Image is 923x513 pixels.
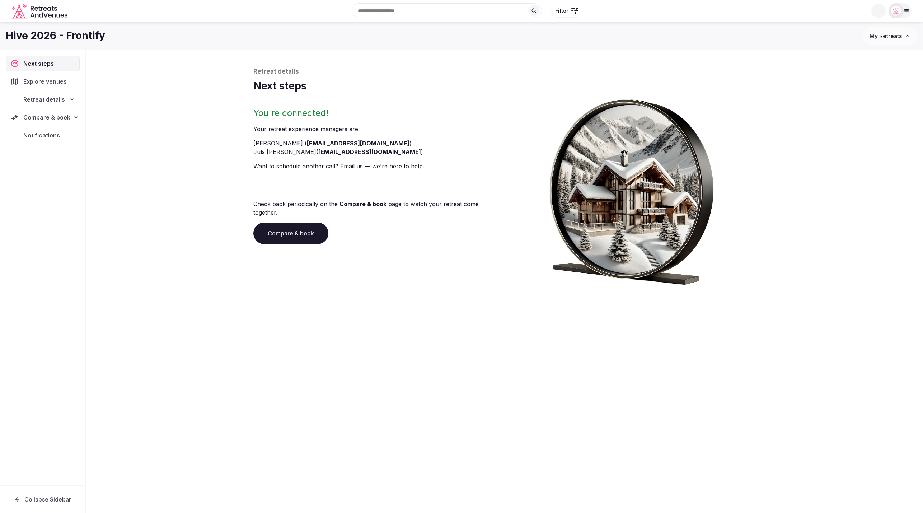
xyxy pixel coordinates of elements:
span: Filter [555,7,568,14]
li: [PERSON_NAME] ( ) [253,139,502,148]
span: My Retreats [870,32,902,39]
li: Juls [PERSON_NAME] ( ) [253,148,502,156]
p: Want to schedule another call? Email us — we're here to help. [253,162,502,171]
a: [EMAIL_ADDRESS][DOMAIN_NAME] [318,148,421,155]
button: Filter [550,4,583,18]
p: Check back periodically on the page to watch your retreat come together. [253,200,502,217]
a: Notifications [6,128,80,143]
span: Retreat details [23,95,65,104]
a: Compare & book [339,200,386,207]
img: Winter chalet retreat in picture frame [536,93,727,285]
h1: Next steps [253,79,756,93]
button: Collapse Sidebar [6,491,80,507]
p: Retreat details [253,67,756,76]
a: [EMAIL_ADDRESS][DOMAIN_NAME] [307,140,409,147]
span: Collapse Sidebar [24,496,71,503]
a: Visit the homepage [11,3,69,19]
p: Your retreat experience manager s are : [253,125,502,133]
svg: Retreats and Venues company logo [11,3,69,19]
h2: You're connected! [253,107,502,119]
img: miaceralde [891,6,901,16]
button: My Retreats [863,27,917,45]
span: Explore venues [23,77,70,86]
a: Explore venues [6,74,80,89]
h1: Hive 2026 - Frontify [6,29,105,43]
a: Compare & book [253,223,328,244]
span: Compare & book [23,113,70,122]
a: Next steps [6,56,80,71]
span: Next steps [23,59,57,68]
span: Notifications [23,131,63,140]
